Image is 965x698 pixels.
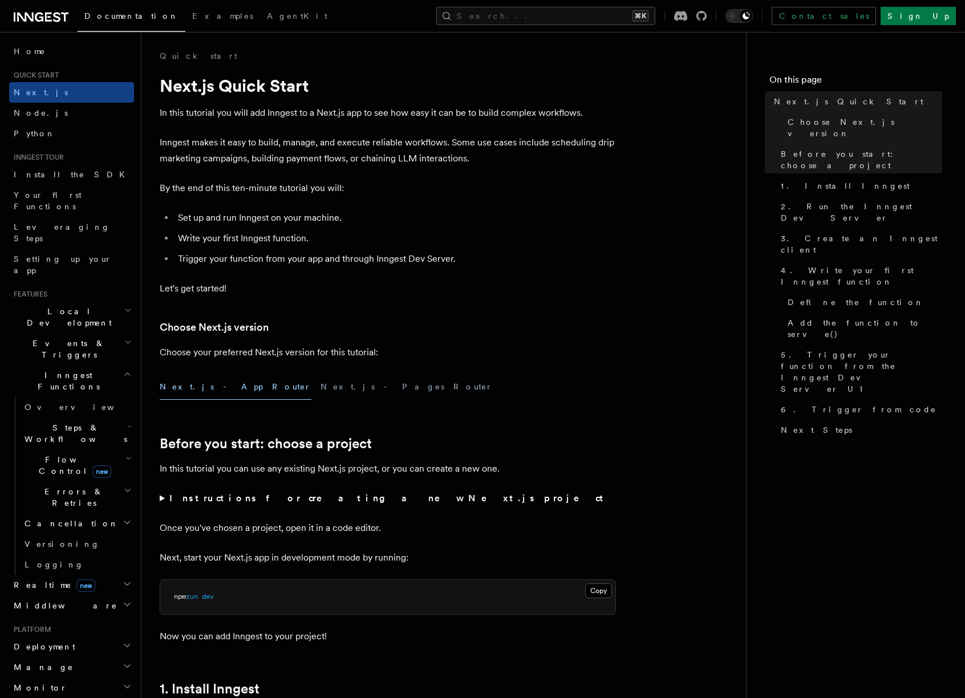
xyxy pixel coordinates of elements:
span: Platform [9,625,51,634]
span: npm [174,593,186,600]
span: Steps & Workflows [20,422,127,445]
span: Versioning [25,539,100,549]
span: Local Development [9,306,124,328]
span: Next Steps [781,424,852,436]
a: Before you start: choose a project [160,436,372,452]
button: Flow Controlnew [20,449,134,481]
span: Define the function [788,297,924,308]
span: Monitor [9,682,67,693]
span: Deployment [9,641,75,652]
a: Overview [20,397,134,417]
strong: Instructions for creating a new Next.js project [169,493,608,504]
button: Copy [585,583,612,598]
a: 3. Create an Inngest client [776,228,942,260]
span: 2. Run the Inngest Dev Server [781,201,942,224]
span: Events & Triggers [9,338,124,360]
span: Overview [25,403,142,412]
button: Events & Triggers [9,333,134,365]
a: 5. Trigger your function from the Inngest Dev Server UI [776,344,942,399]
span: run [186,593,198,600]
button: Deployment [9,636,134,657]
span: Add the function to serve() [788,317,942,340]
a: Leveraging Steps [9,217,134,249]
a: Examples [185,3,260,31]
span: Node.js [14,108,68,117]
button: Steps & Workflows [20,417,134,449]
a: Documentation [78,3,185,32]
button: Monitor [9,677,134,698]
p: Now you can add Inngest to your project! [160,628,616,644]
a: 2. Run the Inngest Dev Server [776,196,942,228]
span: 4. Write your first Inngest function [781,265,942,287]
span: Logging [25,560,84,569]
button: Next.js - Pages Router [321,374,493,400]
a: Install the SDK [9,164,134,185]
span: Next.js [14,88,68,97]
span: Cancellation [20,518,119,529]
span: Quick start [9,71,59,80]
span: 6. Trigger from code [781,404,936,415]
button: Middleware [9,595,134,616]
span: Setting up your app [14,254,112,275]
a: Define the function [783,292,942,313]
span: Realtime [9,579,95,591]
span: Before you start: choose a project [781,148,942,171]
span: Inngest tour [9,153,64,162]
button: Cancellation [20,513,134,534]
button: Manage [9,657,134,677]
a: 6. Trigger from code [776,399,942,420]
a: Next.js Quick Start [769,91,942,112]
button: Inngest Functions [9,365,134,397]
span: Middleware [9,600,117,611]
h4: On this page [769,73,942,91]
span: Inngest Functions [9,370,123,392]
a: Next.js [9,82,134,103]
a: Versioning [20,534,134,554]
button: Local Development [9,301,134,333]
button: Toggle dark mode [725,9,753,23]
span: Your first Functions [14,190,82,211]
a: Next Steps [776,420,942,440]
span: Errors & Retries [20,486,124,509]
a: Home [9,41,134,62]
a: Choose Next.js version [160,319,269,335]
p: In this tutorial you can use any existing Next.js project, or you can create a new one. [160,461,616,477]
a: AgentKit [260,3,334,31]
span: 5. Trigger your function from the Inngest Dev Server UI [781,349,942,395]
a: Add the function to serve() [783,313,942,344]
span: 1. Install Inngest [781,180,910,192]
a: Python [9,123,134,144]
a: Before you start: choose a project [776,144,942,176]
span: Documentation [84,11,179,21]
a: Contact sales [772,7,876,25]
p: Choose your preferred Next.js version for this tutorial: [160,344,616,360]
span: new [92,465,111,478]
a: Setting up your app [9,249,134,281]
a: 1. Install Inngest [776,176,942,196]
p: Once you've chosen a project, open it in a code editor. [160,520,616,536]
span: new [76,579,95,592]
a: Sign Up [881,7,956,25]
p: Next, start your Next.js app in development mode by running: [160,550,616,566]
div: Inngest Functions [9,397,134,575]
a: 4. Write your first Inngest function [776,260,942,292]
button: Search...⌘K [436,7,655,25]
a: 1. Install Inngest [160,681,260,697]
button: Errors & Retries [20,481,134,513]
span: Examples [192,11,253,21]
a: Choose Next.js version [783,112,942,144]
span: Install the SDK [14,170,132,179]
button: Realtimenew [9,575,134,595]
a: Quick start [160,50,237,62]
p: In this tutorial you will add Inngest to a Next.js app to see how easy it can be to build complex... [160,105,616,121]
span: 3. Create an Inngest client [781,233,942,255]
a: Your first Functions [9,185,134,217]
li: Write your first Inngest function. [175,230,616,246]
span: Choose Next.js version [788,116,942,139]
span: Leveraging Steps [14,222,110,243]
span: Flow Control [20,454,125,477]
button: Next.js - App Router [160,374,311,400]
span: AgentKit [267,11,327,21]
p: By the end of this ten-minute tutorial you will: [160,180,616,196]
summary: Instructions for creating a new Next.js project [160,490,616,506]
